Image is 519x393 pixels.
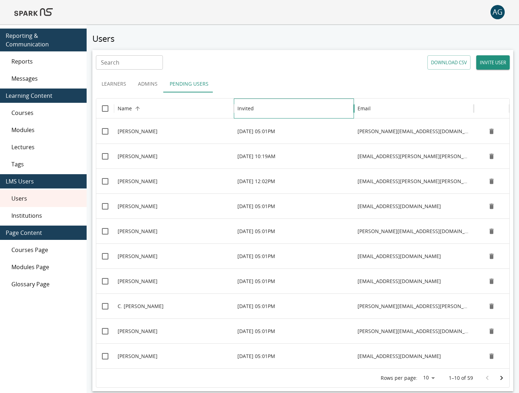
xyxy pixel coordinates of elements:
[354,343,474,368] div: chtzoulis@gmail.com
[237,153,276,160] p: [DATE] 10:19AM
[488,353,495,360] svg: Remove
[133,104,143,114] button: Sort
[354,243,474,268] div: apoulos@albany.edu
[488,328,495,335] svg: Remove
[11,211,81,220] span: Institutions
[488,278,495,285] svg: Remove
[354,143,474,168] div: adriana.ann.garcia+Aug20test@gmail.com
[96,75,510,92] div: user types
[486,201,497,212] button: Delete
[354,193,474,218] div: khoru001@umn.edu
[118,253,158,260] p: [PERSON_NAME]
[118,278,158,285] p: [PERSON_NAME]
[381,374,417,382] p: Rows per page:
[11,263,81,271] span: Modules Page
[494,371,509,385] button: Go to next page
[488,153,495,160] svg: Remove
[237,353,275,360] p: [DATE] 05:01PM
[11,109,81,117] span: Courses
[237,328,275,335] p: [DATE] 05:01PM
[237,278,275,285] p: [DATE] 05:01PM
[486,176,497,187] button: Delete
[354,119,474,143] div: abhijeet.kapoor@nih.gov
[488,178,495,185] svg: Remove
[237,253,275,260] p: [DATE] 05:01PM
[132,75,164,92] button: Admins
[486,251,497,262] button: Delete
[488,253,495,260] svg: Remove
[118,328,158,335] p: [PERSON_NAME]
[488,228,495,235] svg: Remove
[11,126,81,134] span: Modules
[255,104,264,114] button: Sort
[420,373,437,383] div: 10
[237,178,275,185] p: [DATE] 12:02PM
[476,55,510,70] button: Invite user
[486,351,497,362] button: Delete
[118,203,158,210] p: [PERSON_NAME]
[11,280,81,288] span: Glossary Page
[486,151,497,162] button: Delete
[118,228,158,235] p: [PERSON_NAME]
[6,228,81,237] span: Page Content
[92,33,513,44] h5: Users
[6,91,81,100] span: Learning Content
[118,353,158,360] p: [PERSON_NAME]
[14,4,53,21] img: Logo of SPARK at Stanford
[427,55,471,70] button: Download CSV
[488,128,495,135] svg: Remove
[354,318,474,343] div: carmen@sparkns.org
[358,105,371,112] div: Email
[354,293,474,318] div: alexander.boecker@med.uni-goettingen.de
[449,374,473,382] p: 1–10 of 59
[354,168,474,193] div: adriana.ann.garcia+Aug22test@gmail.com
[118,178,158,185] p: [PERSON_NAME]
[237,228,275,235] p: [DATE] 05:01PM
[488,303,495,310] svg: Remove
[486,301,497,312] button: Delete
[486,126,497,137] button: Delete
[354,218,474,243] div: allen.kaasik@ut.ee
[6,31,81,49] span: Reporting & Communication
[11,246,81,254] span: Courses Page
[118,153,158,160] p: [PERSON_NAME]
[118,303,164,310] p: C. [PERSON_NAME]
[11,160,81,168] span: Tags
[486,276,497,287] button: Delete
[118,128,158,135] p: [PERSON_NAME]
[11,57,81,66] span: Reports
[354,268,474,293] div: alasartec@unav.es
[96,75,132,92] button: Learners
[486,226,497,237] button: Delete
[486,326,497,337] button: Delete
[488,203,495,210] svg: Remove
[164,75,214,92] button: Pending Users
[237,203,275,210] p: [DATE] 05:01PM
[237,105,254,112] h6: Invited
[6,177,81,186] span: LMS Users
[118,105,132,112] div: Name
[490,5,505,19] button: account of current user
[237,128,275,135] p: [DATE] 05:01PM
[371,104,381,114] button: Sort
[11,74,81,83] span: Messages
[11,143,81,151] span: Lectures
[237,303,275,310] p: [DATE] 05:01PM
[490,5,505,19] div: AG
[11,194,81,203] span: Users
